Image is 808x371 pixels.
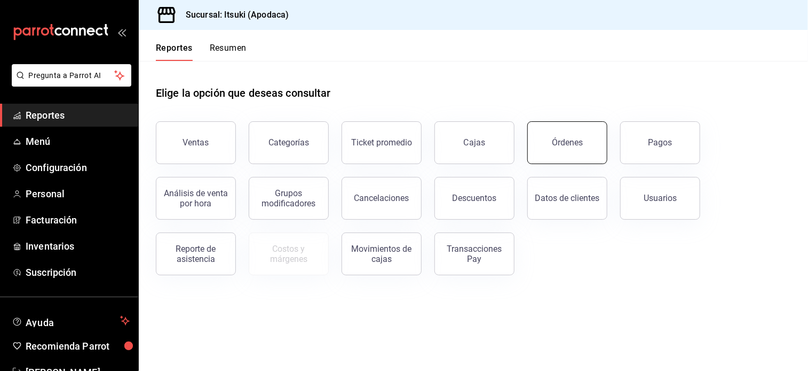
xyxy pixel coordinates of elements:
[7,78,131,89] a: Pregunta a Parrot AI
[12,64,131,87] button: Pregunta a Parrot AI
[434,121,514,164] a: Cajas
[249,121,329,164] button: Categorías
[453,193,497,203] div: Descuentos
[552,137,583,148] div: Órdenes
[249,177,329,220] button: Grupos modificadores
[644,193,677,203] div: Usuarios
[342,233,422,275] button: Movimientos de cajas
[342,177,422,220] button: Cancelaciones
[26,314,116,327] span: Ayuda
[29,70,115,81] span: Pregunta a Parrot AI
[354,193,409,203] div: Cancelaciones
[249,233,329,275] button: Contrata inventarios para ver este reporte
[351,137,412,148] div: Ticket promedio
[26,188,65,199] font: Personal
[648,137,672,148] div: Pagos
[256,244,322,264] div: Costos y márgenes
[620,177,700,220] button: Usuarios
[163,188,229,208] div: Análisis de venta por hora
[156,233,236,275] button: Reporte de asistencia
[117,28,126,36] button: open_drawer_menu
[26,110,65,121] font: Reportes
[535,193,600,203] div: Datos de clientes
[26,162,87,173] font: Configuración
[156,85,331,101] h1: Elige la opción que deseas consultar
[156,43,193,53] font: Reportes
[210,43,247,61] button: Resumen
[26,241,74,252] font: Inventarios
[163,244,229,264] div: Reporte de asistencia
[527,121,607,164] button: Órdenes
[527,177,607,220] button: Datos de clientes
[26,341,109,352] font: Recomienda Parrot
[441,244,508,264] div: Transacciones Pay
[464,136,486,149] div: Cajas
[156,43,247,61] div: Pestañas de navegación
[348,244,415,264] div: Movimientos de cajas
[26,214,77,226] font: Facturación
[620,121,700,164] button: Pagos
[156,121,236,164] button: Ventas
[156,177,236,220] button: Análisis de venta por hora
[177,9,289,21] h3: Sucursal: Itsuki (Apodaca)
[183,137,209,148] div: Ventas
[434,177,514,220] button: Descuentos
[26,136,51,147] font: Menú
[26,267,76,278] font: Suscripción
[342,121,422,164] button: Ticket promedio
[434,233,514,275] button: Transacciones Pay
[268,137,309,148] div: Categorías
[256,188,322,208] div: Grupos modificadores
